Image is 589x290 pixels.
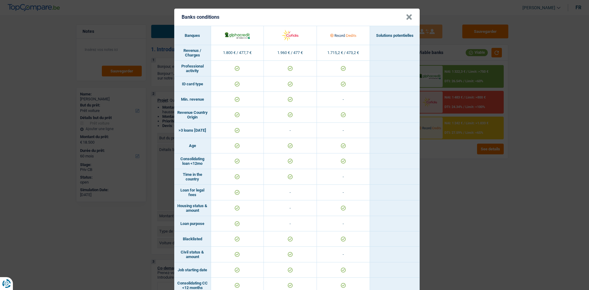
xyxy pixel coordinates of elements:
td: Consolidating loan <12mo [174,153,211,169]
td: Revenue Country Origin [174,107,211,123]
td: Professional activity [174,61,211,76]
td: Min. revenue [174,92,211,107]
td: - [317,169,370,185]
td: - [317,247,370,262]
h5: Banks conditions [182,14,219,20]
td: Revenus / Charges [174,45,211,61]
td: Age [174,138,211,153]
th: Solutions potentielles [370,26,420,45]
td: Time in the country [174,169,211,185]
td: - [317,92,370,107]
td: Housing status & amount [174,200,211,216]
th: Banques [174,26,211,45]
td: 1.715,2 € / 473,2 € [317,45,370,61]
td: Blacklisted [174,231,211,247]
img: Record Credits [330,29,356,42]
td: 1.960 € / 477 € [264,45,317,61]
td: - [317,216,370,231]
td: Loan purpose [174,216,211,231]
td: - [317,185,370,200]
td: >3 loans [DATE] [174,123,211,138]
td: - [264,216,317,231]
td: - [264,200,317,216]
button: Close [406,14,412,20]
td: Loan for legal fees [174,185,211,200]
td: - [264,123,317,138]
td: - [317,123,370,138]
td: Job starting date [174,262,211,278]
td: Civil status & amount [174,247,211,262]
img: AlphaCredit [224,31,250,39]
td: ID card type [174,76,211,92]
td: - [264,185,317,200]
td: 1.800 € / 477,7 € [211,45,264,61]
img: Cofidis [277,29,303,42]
